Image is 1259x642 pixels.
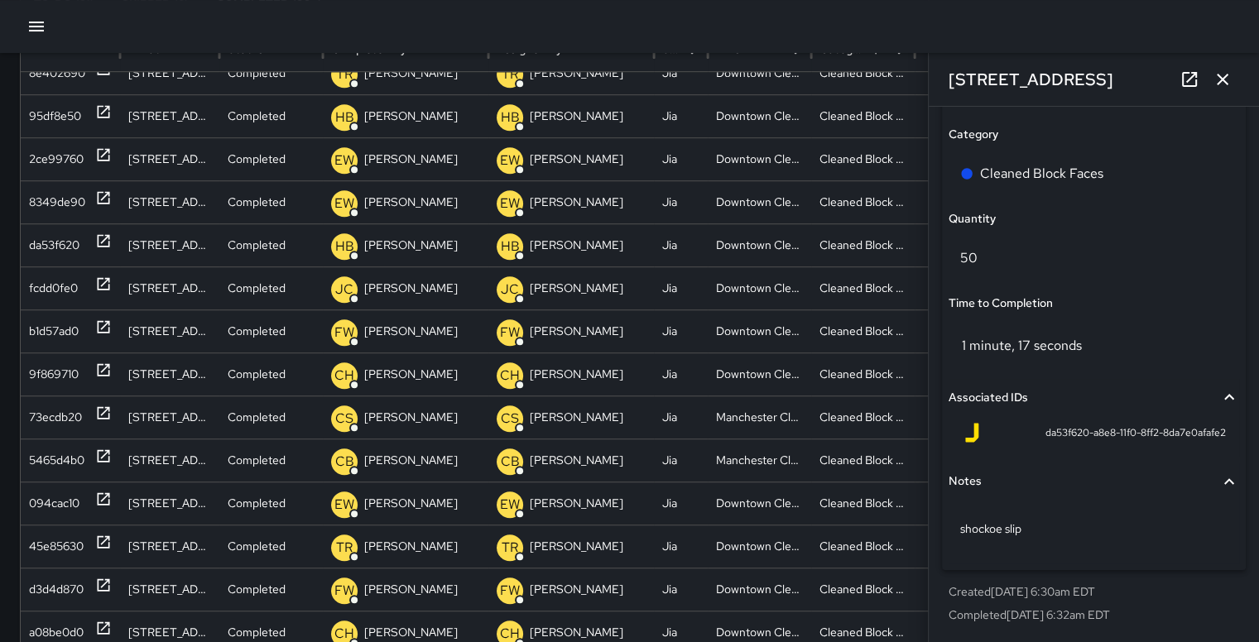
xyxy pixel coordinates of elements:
[500,151,520,170] p: EW
[364,482,458,525] p: [PERSON_NAME]
[120,94,219,137] div: 209 North 18th Street
[120,395,219,438] div: 300 West 12th Street
[530,224,623,266] p: [PERSON_NAME]
[501,108,520,127] p: HB
[530,267,623,309] p: [PERSON_NAME]
[654,51,708,94] div: Jia
[364,181,458,223] p: [PERSON_NAME]
[654,568,708,611] div: Jia
[120,223,219,266] div: 20 South 14th Street
[811,309,915,352] div: Cleaned Block Faces
[530,181,623,223] p: [PERSON_NAME]
[228,181,286,223] p: Completed
[530,396,623,438] p: [PERSON_NAME]
[228,52,286,94] p: Completed
[708,395,811,438] div: Manchester Cleaning
[120,180,219,223] div: 1219 East Main Street
[811,352,915,395] div: Cleaned Block Faces
[336,538,353,558] p: TR
[29,224,79,266] div: da53f620
[530,138,623,180] p: [PERSON_NAME]
[364,310,458,352] p: [PERSON_NAME]
[120,266,219,309] div: 17 North 3rd Street
[364,396,458,438] p: [PERSON_NAME]
[708,352,811,395] div: Downtown Cleaning
[500,581,520,601] p: FW
[29,396,82,438] div: 73ecdb20
[708,223,811,266] div: Downtown Cleaning
[500,194,520,213] p: EW
[530,525,623,568] p: [PERSON_NAME]
[501,409,519,429] p: CS
[501,452,520,472] p: CB
[228,267,286,309] p: Completed
[334,581,354,601] p: FW
[334,151,354,170] p: EW
[811,395,915,438] div: Cleaned Block Faces
[654,525,708,568] div: Jia
[708,481,811,525] div: Downtown Cleaning
[335,409,353,429] p: CS
[29,267,78,309] div: fcdd0fe0
[29,181,85,223] div: 8349de90
[708,568,811,611] div: Downtown Cleaning
[654,438,708,481] div: Jia
[530,52,623,94] p: [PERSON_NAME]
[228,310,286,352] p: Completed
[708,180,811,223] div: Downtown Cleaning
[364,138,458,180] p: [PERSON_NAME]
[120,438,219,481] div: 129 West 9th Street
[530,482,623,525] p: [PERSON_NAME]
[811,94,915,137] div: Cleaned Block Faces
[335,452,354,472] p: CB
[334,495,354,515] p: EW
[228,482,286,525] p: Completed
[708,266,811,309] div: Downtown Cleaning
[500,495,520,515] p: EW
[120,525,219,568] div: 116 East Franklin Street
[654,94,708,137] div: Jia
[29,439,84,481] div: 5465d4b0
[120,568,219,611] div: 400 East Marshall Street
[654,481,708,525] div: Jia
[335,237,354,256] p: HB
[29,95,81,137] div: 95df8e50
[708,137,811,180] div: Downtown Cleaning
[502,538,518,558] p: TR
[500,323,520,343] p: FW
[654,352,708,395] div: Jia
[811,223,915,266] div: Cleaned Block Faces
[228,439,286,481] p: Completed
[120,352,219,395] div: 119 East Grace Street
[811,438,915,481] div: Cleaned Block Faces
[811,51,915,94] div: Cleaned Block Faces
[364,52,458,94] p: [PERSON_NAME]
[364,439,458,481] p: [PERSON_NAME]
[29,568,84,611] div: d3d4d870
[708,309,811,352] div: Downtown Cleaning
[364,267,458,309] p: [PERSON_NAME]
[811,266,915,309] div: Cleaned Block Faces
[708,51,811,94] div: Downtown Cleaning
[811,180,915,223] div: Cleaned Block Faces
[335,108,354,127] p: HB
[364,568,458,611] p: [PERSON_NAME]
[228,224,286,266] p: Completed
[654,180,708,223] div: Jia
[654,137,708,180] div: Jia
[530,95,623,137] p: [PERSON_NAME]
[364,353,458,395] p: [PERSON_NAME]
[530,353,623,395] p: [PERSON_NAME]
[120,51,219,94] div: 520 West Broad Street
[501,237,520,256] p: HB
[334,366,354,386] p: CH
[334,323,354,343] p: FW
[708,94,811,137] div: Downtown Cleaning
[364,224,458,266] p: [PERSON_NAME]
[120,309,219,352] div: 122 East Grace Street
[364,525,458,568] p: [PERSON_NAME]
[708,438,811,481] div: Manchester Cleaning
[530,310,623,352] p: [PERSON_NAME]
[29,138,84,180] div: 2ce99760
[502,65,518,84] p: TR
